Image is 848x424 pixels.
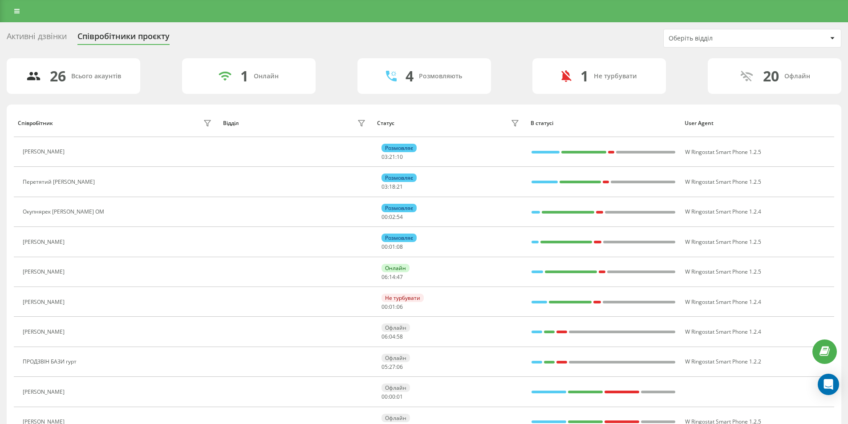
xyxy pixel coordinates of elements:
[223,120,239,126] div: Відділ
[381,274,403,280] div: : :
[531,120,676,126] div: В статусі
[381,214,403,220] div: : :
[23,269,67,275] div: [PERSON_NAME]
[784,73,810,80] div: Офлайн
[406,68,414,85] div: 4
[685,148,761,156] span: W Ringostat Smart Phone 1.2.5
[397,183,403,190] span: 21
[419,73,462,80] div: Розмовляють
[397,153,403,161] span: 10
[381,304,403,310] div: : :
[580,68,588,85] div: 1
[254,73,279,80] div: Онлайн
[381,414,410,422] div: Офлайн
[685,298,761,306] span: W Ringostat Smart Phone 1.2.4
[23,239,67,245] div: [PERSON_NAME]
[381,144,417,152] div: Розмовляє
[240,68,248,85] div: 1
[397,363,403,371] span: 06
[818,374,839,395] div: Open Intercom Messenger
[389,243,395,250] span: 01
[23,179,97,185] div: Перетятий [PERSON_NAME]
[594,73,637,80] div: Не турбувати
[397,393,403,400] span: 01
[381,363,388,371] span: 05
[381,204,417,212] div: Розмовляє
[397,243,403,250] span: 08
[381,333,388,340] span: 06
[50,68,66,85] div: 26
[18,120,53,126] div: Співробітник
[389,393,395,400] span: 00
[381,364,403,370] div: : :
[381,244,403,250] div: : :
[23,299,67,305] div: [PERSON_NAME]
[381,213,388,221] span: 00
[23,209,106,215] div: Окупнярек [PERSON_NAME] ОМ
[381,154,403,160] div: : :
[77,32,170,45] div: Співробітники проєкту
[381,334,403,340] div: : :
[23,149,67,155] div: [PERSON_NAME]
[381,273,388,281] span: 06
[389,363,395,371] span: 27
[685,208,761,215] span: W Ringostat Smart Phone 1.2.4
[381,393,388,400] span: 00
[381,394,403,400] div: : :
[381,264,410,272] div: Онлайн
[763,68,779,85] div: 20
[381,183,388,190] span: 03
[389,183,395,190] span: 18
[685,178,761,186] span: W Ringostat Smart Phone 1.2.5
[381,323,410,332] div: Офлайн
[397,213,403,221] span: 54
[685,268,761,275] span: W Ringostat Smart Phone 1.2.5
[381,384,410,392] div: Офлайн
[381,243,388,250] span: 00
[381,303,388,311] span: 00
[685,238,761,246] span: W Ringostat Smart Phone 1.2.5
[23,389,67,395] div: [PERSON_NAME]
[381,174,417,182] div: Розмовляє
[23,329,67,335] div: [PERSON_NAME]
[377,120,394,126] div: Статус
[397,303,403,311] span: 06
[23,359,79,365] div: ПРОДЗВІН БАЗИ гурт
[381,234,417,242] div: Розмовляє
[381,294,424,302] div: Не турбувати
[685,358,761,365] span: W Ringostat Smart Phone 1.2.2
[381,153,388,161] span: 03
[685,328,761,335] span: W Ringostat Smart Phone 1.2.4
[389,213,395,221] span: 02
[71,73,121,80] div: Всього акаунтів
[397,333,403,340] span: 58
[389,333,395,340] span: 04
[381,184,403,190] div: : :
[7,32,67,45] div: Активні дзвінки
[389,303,395,311] span: 01
[389,273,395,281] span: 14
[397,273,403,281] span: 47
[669,35,775,42] div: Оберіть відділ
[389,153,395,161] span: 21
[685,120,830,126] div: User Agent
[381,354,410,362] div: Офлайн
